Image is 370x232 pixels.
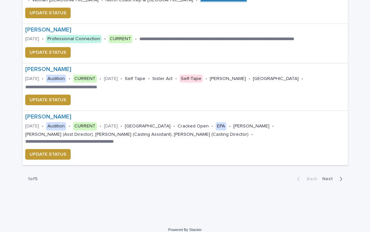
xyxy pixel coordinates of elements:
p: • [301,76,303,82]
p: • [42,36,43,42]
div: Professional Connection [46,35,102,43]
div: Audition [46,122,66,130]
p: [PERSON_NAME] [233,123,269,129]
span: UPDATE STATUS [30,151,66,158]
p: • [135,36,137,42]
button: UPDATE STATUS [25,149,71,160]
p: • [211,123,213,129]
p: [DATE] [25,123,39,129]
p: • [42,76,43,82]
span: Back [303,177,317,181]
span: Next [322,177,337,181]
div: CURRENT [73,122,97,130]
div: CURRENT [73,75,97,83]
div: Audition [46,75,66,83]
span: UPDATE STATUS [30,10,66,16]
span: UPDATE STATUS [30,97,66,103]
p: • [120,123,122,129]
p: • [249,76,250,82]
p: 1 of 5 [23,171,43,187]
p: [PERSON_NAME] [210,76,246,82]
a: [PERSON_NAME] [DATE]•Audition•CURRENT•[DATE]•Self Tape•Sister Act•Self-Tape•[PERSON_NAME]•[GEOGRA... [23,63,348,111]
p: • [100,76,101,82]
p: • [272,123,274,129]
p: • [148,76,150,82]
p: Self Tape [125,76,145,82]
p: • [69,76,70,82]
div: CURRENT [109,35,132,43]
p: Cracked Open [178,123,209,129]
p: [PERSON_NAME] (Asst Director), [PERSON_NAME] (Casting Assistant), [PERSON_NAME] (Casting Director) [25,132,249,137]
p: • [175,76,177,82]
p: • [229,123,231,129]
p: [DATE] [25,76,39,82]
p: • [173,123,175,129]
a: [PERSON_NAME] [25,66,71,73]
p: • [100,123,101,129]
button: Next [320,176,348,182]
button: UPDATE STATUS [25,47,71,58]
button: UPDATE STATUS [25,95,71,105]
p: Sister Act [152,76,173,82]
a: [PERSON_NAME] [25,114,71,121]
div: Self-Tape [180,75,203,83]
p: • [42,123,43,129]
button: UPDATE STATUS [25,8,71,18]
p: • [205,76,207,82]
p: • [251,132,253,137]
p: [GEOGRAPHIC_DATA] [253,76,299,82]
p: [DATE] [25,36,39,42]
button: Back [292,176,320,182]
p: [DATE] [104,123,118,129]
a: [PERSON_NAME] [DATE]•Audition•CURRENT•[DATE]•[GEOGRAPHIC_DATA]•Cracked Open•EPA•[PERSON_NAME]•[PE... [23,111,348,165]
p: • [104,36,106,42]
p: • [120,76,122,82]
span: UPDATE STATUS [30,49,66,56]
p: • [69,123,70,129]
p: [DATE] [104,76,118,82]
div: EPA [216,122,226,130]
a: [PERSON_NAME] [25,27,71,34]
p: [GEOGRAPHIC_DATA] [125,123,171,129]
a: Powered By Stacker [168,228,202,232]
